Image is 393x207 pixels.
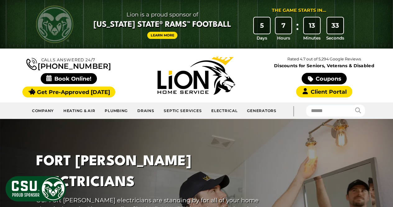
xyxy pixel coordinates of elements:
div: | [281,102,306,119]
div: 33 [327,17,343,34]
span: Hours [277,35,290,41]
a: Learn More [147,32,178,39]
span: Discounts for Seniors, Veterans & Disabled [262,64,387,68]
a: [PHONE_NUMBER] [26,57,111,70]
a: Drains [133,105,159,116]
span: Lion is a proud sponsor of [94,10,231,20]
a: Client Portal [296,86,352,97]
span: [US_STATE] State® Rams™ Football [94,20,231,30]
a: Electrical [207,105,242,116]
a: Plumbing [100,105,133,116]
a: Company [27,105,59,116]
img: CSU Rams logo [36,6,73,43]
div: : [294,17,300,41]
img: CSU Sponsor Badge [5,175,67,202]
span: Book Online! [41,73,97,84]
div: 13 [304,17,320,34]
h1: Fort [PERSON_NAME] Electricians [36,151,262,193]
a: Heating & Air [59,105,100,116]
span: Minutes [303,35,321,41]
div: 5 [254,17,270,34]
a: Coupons [302,73,346,84]
a: Septic Services [159,105,207,116]
span: Seconds [326,35,344,41]
div: 7 [276,17,292,34]
span: Days [257,35,267,41]
div: The Game Starts in... [272,7,326,14]
p: Rated 4.7 out of 5,294 Google Reviews [260,56,388,63]
a: Generators [242,105,281,116]
a: Get Pre-Approved [DATE] [22,87,115,97]
img: Lion Home Service [158,57,235,95]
